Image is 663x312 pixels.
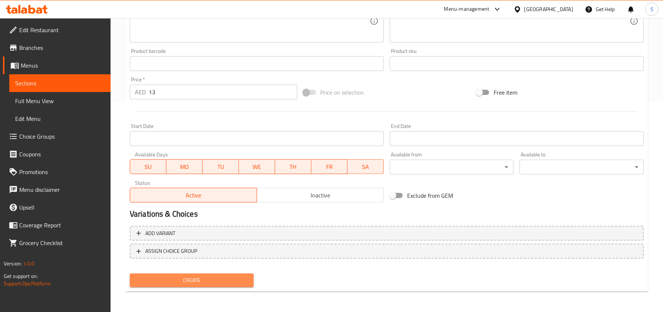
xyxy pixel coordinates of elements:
[3,234,111,252] a: Grocery Checklist
[206,162,236,172] span: TU
[130,244,644,259] button: ASSIGN CHOICE GROUP
[23,259,34,268] span: 1.0.0
[19,185,105,194] span: Menu disclaimer
[9,92,111,110] a: Full Menu View
[395,4,630,39] textarea: معجنات بالجبن وبطاطس [GEOGRAPHIC_DATA]
[3,128,111,145] a: Choice Groups
[130,208,644,220] h2: Variations & Choices
[4,271,38,281] span: Get support on:
[19,132,105,141] span: Choice Groups
[3,163,111,181] a: Promotions
[390,160,514,174] div: ​
[15,79,105,88] span: Sections
[242,162,272,172] span: WE
[321,88,364,97] span: Price on selection
[15,114,105,123] span: Edit Menu
[19,167,105,176] span: Promotions
[15,96,105,105] span: Full Menu View
[524,5,573,13] div: [GEOGRAPHIC_DATA]
[130,159,166,174] button: SU
[133,162,163,172] span: SU
[136,276,248,285] span: Create
[520,160,644,174] div: ​
[9,110,111,128] a: Edit Menu
[239,159,275,174] button: WE
[311,159,348,174] button: FR
[3,57,111,74] a: Menus
[135,4,370,39] textarea: Pastry with cheese and Oman chips
[278,162,308,172] span: TH
[407,191,453,200] span: Exclude from GEM
[130,274,254,287] button: Create
[3,145,111,163] a: Coupons
[21,61,105,70] span: Menus
[4,259,22,268] span: Version:
[19,150,105,159] span: Coupons
[314,162,345,172] span: FR
[133,190,254,201] span: Active
[3,39,111,57] a: Branches
[257,188,384,203] button: Inactive
[3,199,111,216] a: Upsell
[19,203,105,212] span: Upsell
[203,159,239,174] button: TU
[130,56,384,71] input: Please enter product barcode
[130,188,257,203] button: Active
[149,85,297,99] input: Please enter price
[9,74,111,92] a: Sections
[130,226,644,241] button: Add variant
[19,43,105,52] span: Branches
[3,216,111,234] a: Coverage Report
[145,229,175,238] span: Add variant
[19,221,105,230] span: Coverage Report
[351,162,381,172] span: SA
[650,5,653,13] span: S
[145,247,197,256] span: ASSIGN CHOICE GROUP
[166,159,203,174] button: MO
[3,181,111,199] a: Menu disclaimer
[169,162,200,172] span: MO
[19,238,105,247] span: Grocery Checklist
[260,190,381,201] span: Inactive
[19,26,105,34] span: Edit Restaurant
[494,88,517,97] span: Free item
[390,56,644,71] input: Please enter product sku
[3,21,111,39] a: Edit Restaurant
[348,159,384,174] button: SA
[444,5,490,14] div: Menu-management
[4,279,51,288] a: Support.OpsPlatform
[135,88,146,96] p: AED
[275,159,311,174] button: TH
